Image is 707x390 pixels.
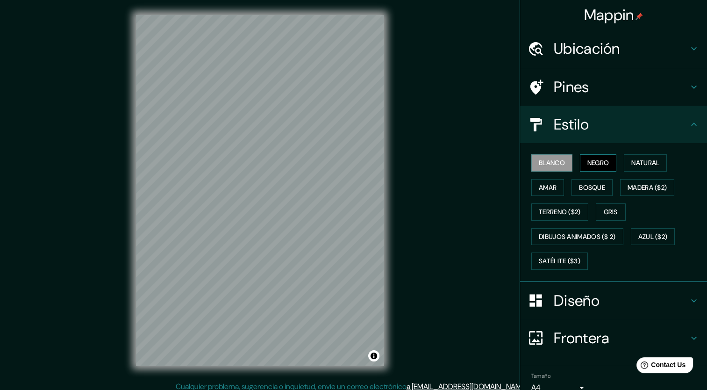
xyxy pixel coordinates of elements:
[579,182,605,194] font: Bosque
[631,228,675,246] button: Azul ($2)
[520,68,707,106] div: Pines
[520,282,707,319] div: Diseño
[554,291,688,310] h4: Diseño
[531,372,550,380] label: Tamaño
[531,203,588,221] button: Terreno ($2)
[554,329,688,347] h4: Frontera
[520,106,707,143] div: Estilo
[531,179,564,196] button: Amar
[587,157,609,169] font: Negro
[539,231,616,243] font: Dibujos animados ($ 2)
[571,179,613,196] button: Bosque
[638,231,668,243] font: Azul ($2)
[624,154,667,172] button: Natural
[604,206,618,218] font: Gris
[539,206,581,218] font: Terreno ($2)
[539,182,557,194] font: Amar
[584,5,634,25] font: Mappin
[596,203,626,221] button: Gris
[554,78,688,96] h4: Pines
[531,154,572,172] button: Blanco
[628,182,667,194] font: Madera ($2)
[554,115,688,134] h4: Estilo
[624,354,697,380] iframe: Help widget launcher
[539,157,565,169] font: Blanco
[520,319,707,357] div: Frontera
[620,179,674,196] button: Madera ($2)
[531,253,588,270] button: Satélite ($3)
[531,228,623,246] button: Dibujos animados ($ 2)
[368,350,379,361] button: Alternar atribución
[631,157,659,169] font: Natural
[520,30,707,67] div: Ubicación
[554,39,688,58] h4: Ubicación
[539,255,580,267] font: Satélite ($3)
[636,13,643,20] img: pin-icon.png
[580,154,617,172] button: Negro
[136,15,384,366] canvas: Mapa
